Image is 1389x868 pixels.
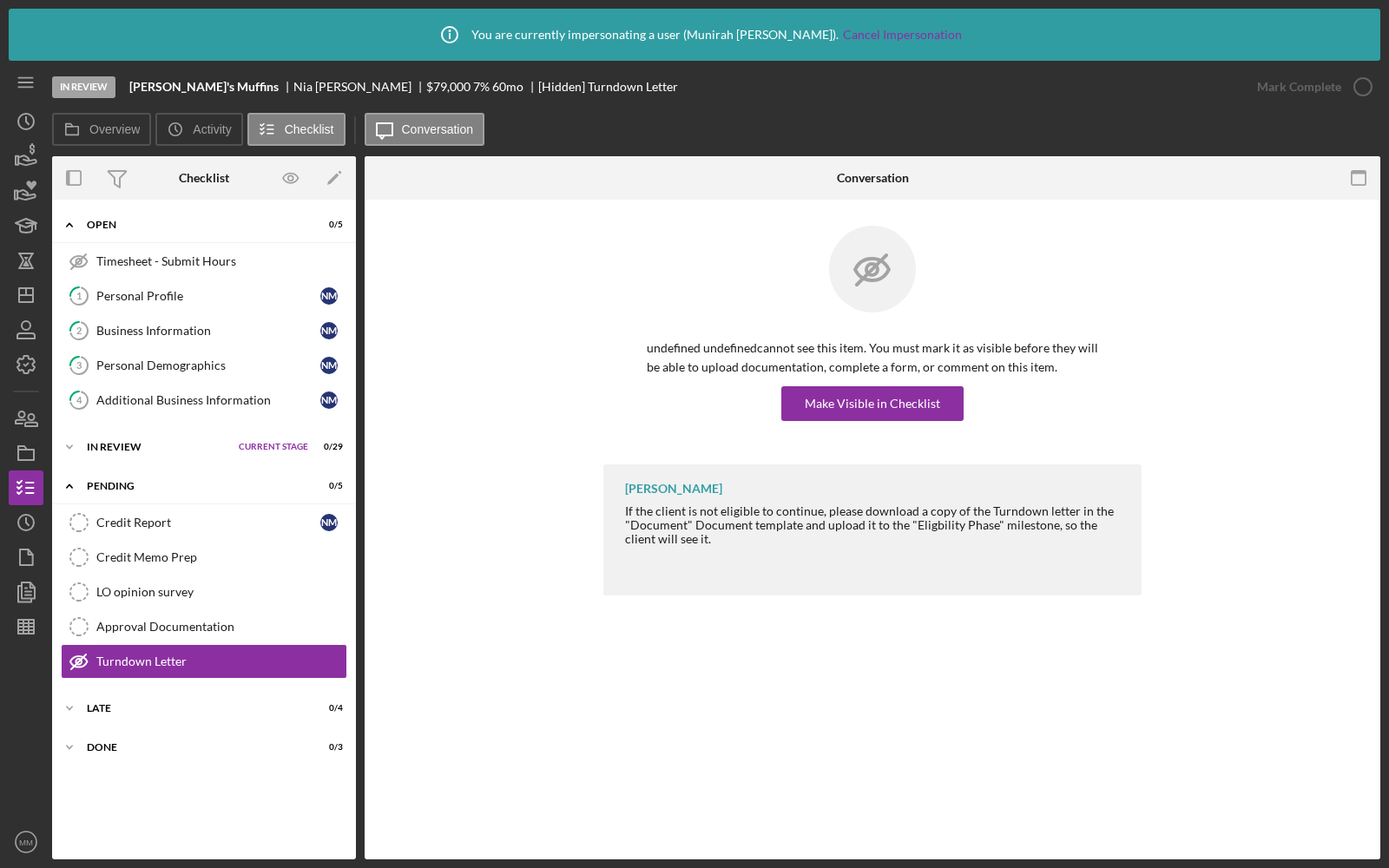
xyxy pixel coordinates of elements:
button: Checklist [247,113,346,146]
div: N M [320,287,338,305]
div: Credit Memo Prep [96,550,346,564]
div: In Review [52,76,115,98]
div: N M [320,357,338,374]
div: 0 / 29 [312,442,343,452]
div: 0 / 5 [312,481,343,491]
div: Open [87,220,300,230]
button: Overview [52,113,151,146]
label: Activity [193,122,231,136]
div: 7 % [473,80,490,94]
button: Activity [155,113,242,146]
b: [PERSON_NAME]'s Muffins [129,80,279,94]
div: N M [320,514,338,531]
div: Late [87,703,300,713]
div: Conversation [837,171,909,185]
div: Nia [PERSON_NAME] [293,80,426,94]
a: LO opinion survey [61,575,347,609]
div: Make Visible in Checklist [805,386,940,421]
div: [PERSON_NAME] [625,482,722,496]
tspan: 1 [76,290,82,301]
div: Personal Profile [96,289,320,303]
div: Turndown Letter [96,654,346,668]
div: Approval Documentation [96,620,346,634]
a: 3Personal DemographicsNM [61,348,347,383]
div: Mark Complete [1257,69,1341,104]
div: If the client is not eligible to continue, please download a copy of the Turndown letter in the "... [625,504,1124,560]
a: 2Business InformationNM [61,313,347,348]
button: Mark Complete [1240,69,1380,104]
div: 0 / 3 [312,742,343,753]
a: Credit ReportNM [61,505,347,540]
a: 4Additional Business InformationNM [61,383,347,418]
span: $79,000 [426,79,471,94]
a: Approval Documentation [61,609,347,644]
a: Credit Memo Prep [61,540,347,575]
div: 60 mo [492,80,523,94]
div: Timesheet - Submit Hours [96,254,346,268]
div: You are currently impersonating a user ( Munirah [PERSON_NAME] ). [428,13,962,56]
button: MM [9,825,43,859]
div: In Review [87,442,230,452]
a: 1Personal ProfileNM [61,279,347,313]
text: MM [19,838,33,847]
a: Timesheet - Submit Hours [61,244,347,279]
div: Pending [87,481,300,491]
div: Additional Business Information [96,393,320,407]
a: Turndown Letter [61,644,347,679]
div: 0 / 5 [312,220,343,230]
tspan: 4 [76,394,82,405]
div: N M [320,322,338,339]
label: Overview [89,122,140,136]
div: Personal Demographics [96,358,320,372]
div: Done [87,742,300,753]
div: Credit Report [96,516,320,529]
div: [Hidden] Turndown Letter [538,80,678,94]
label: Checklist [285,122,334,136]
div: LO opinion survey [96,585,346,599]
span: Current Stage [239,442,308,452]
div: 0 / 4 [312,703,343,713]
tspan: 3 [76,359,82,371]
a: Cancel Impersonation [843,28,962,42]
label: Conversation [402,122,474,136]
p: undefined undefined cannot see this item. You must mark it as visible before they will be able to... [647,339,1098,378]
div: Business Information [96,324,320,338]
tspan: 2 [76,325,82,336]
div: N M [320,391,338,409]
button: Conversation [365,113,485,146]
div: Checklist [179,171,229,185]
button: Make Visible in Checklist [781,386,964,421]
